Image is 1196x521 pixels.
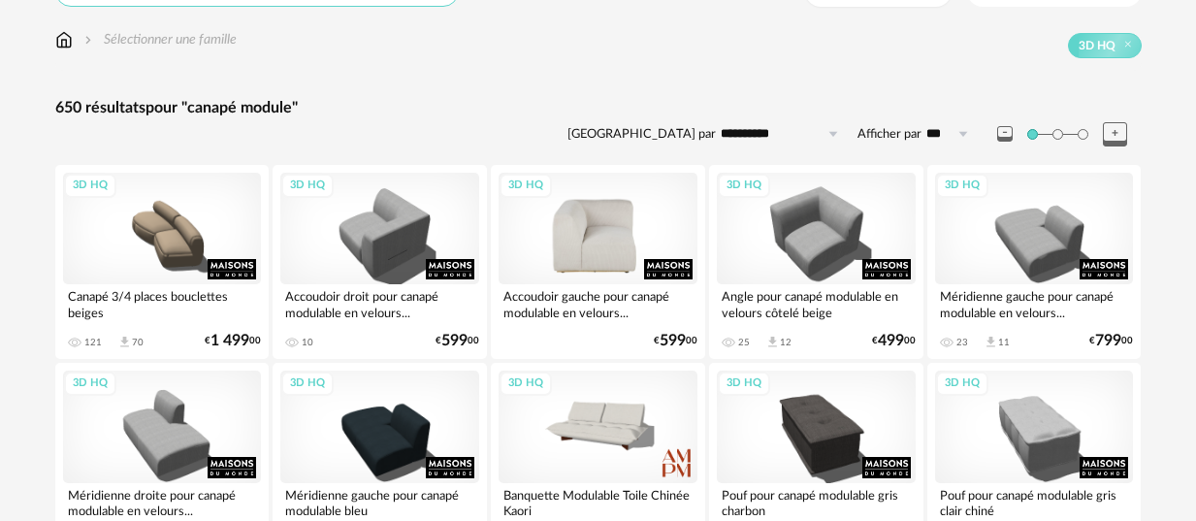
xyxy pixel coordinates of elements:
[998,337,1010,348] div: 11
[857,126,921,143] label: Afficher par
[780,337,792,348] div: 12
[1095,335,1121,347] span: 799
[1089,335,1133,347] div: € 00
[872,335,916,347] div: € 00
[936,372,988,396] div: 3D HQ
[660,335,686,347] span: 599
[935,284,1134,323] div: Méridienne gauche pour canapé modulable en velours...
[64,174,116,198] div: 3D HQ
[491,165,705,359] a: 3D HQ Accoudoir gauche pour canapé modulable en velours... €59900
[281,174,334,198] div: 3D HQ
[81,30,237,49] div: Sélectionner une famille
[441,335,468,347] span: 599
[55,165,270,359] a: 3D HQ Canapé 3/4 places bouclettes beiges 121 Download icon 70 €1 49900
[210,335,249,347] span: 1 499
[927,165,1142,359] a: 3D HQ Méridienne gauche pour canapé modulable en velours... 23 Download icon 11 €79900
[718,174,770,198] div: 3D HQ
[84,337,102,348] div: 121
[738,337,750,348] div: 25
[64,372,116,396] div: 3D HQ
[499,284,697,323] div: Accoudoir gauche pour canapé modulable en velours...
[302,337,313,348] div: 10
[145,100,298,115] span: pour "canapé module"
[63,284,262,323] div: Canapé 3/4 places bouclettes beiges
[936,174,988,198] div: 3D HQ
[709,165,923,359] a: 3D HQ Angle pour canapé modulable en velours côtelé beige 25 Download icon 12 €49900
[500,174,552,198] div: 3D HQ
[117,335,132,349] span: Download icon
[956,337,968,348] div: 23
[436,335,479,347] div: € 00
[55,30,73,49] img: svg+xml;base64,PHN2ZyB3aWR0aD0iMTYiIGhlaWdodD0iMTciIHZpZXdCb3g9IjAgMCAxNiAxNyIgZmlsbD0ibm9uZSIgeG...
[654,335,697,347] div: € 00
[717,284,916,323] div: Angle pour canapé modulable en velours côtelé beige
[718,372,770,396] div: 3D HQ
[984,335,998,349] span: Download icon
[55,98,1142,118] div: 650 résultats
[280,284,479,323] div: Accoudoir droit pour canapé modulable en velours...
[132,337,144,348] div: 70
[273,165,487,359] a: 3D HQ Accoudoir droit pour canapé modulable en velours... 10 €59900
[81,30,96,49] img: svg+xml;base64,PHN2ZyB3aWR0aD0iMTYiIGhlaWdodD0iMTYiIHZpZXdCb3g9IjAgMCAxNiAxNiIgZmlsbD0ibm9uZSIgeG...
[205,335,261,347] div: € 00
[281,372,334,396] div: 3D HQ
[765,335,780,349] span: Download icon
[878,335,904,347] span: 499
[567,126,716,143] label: [GEOGRAPHIC_DATA] par
[500,372,552,396] div: 3D HQ
[1079,38,1115,53] span: 3D HQ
